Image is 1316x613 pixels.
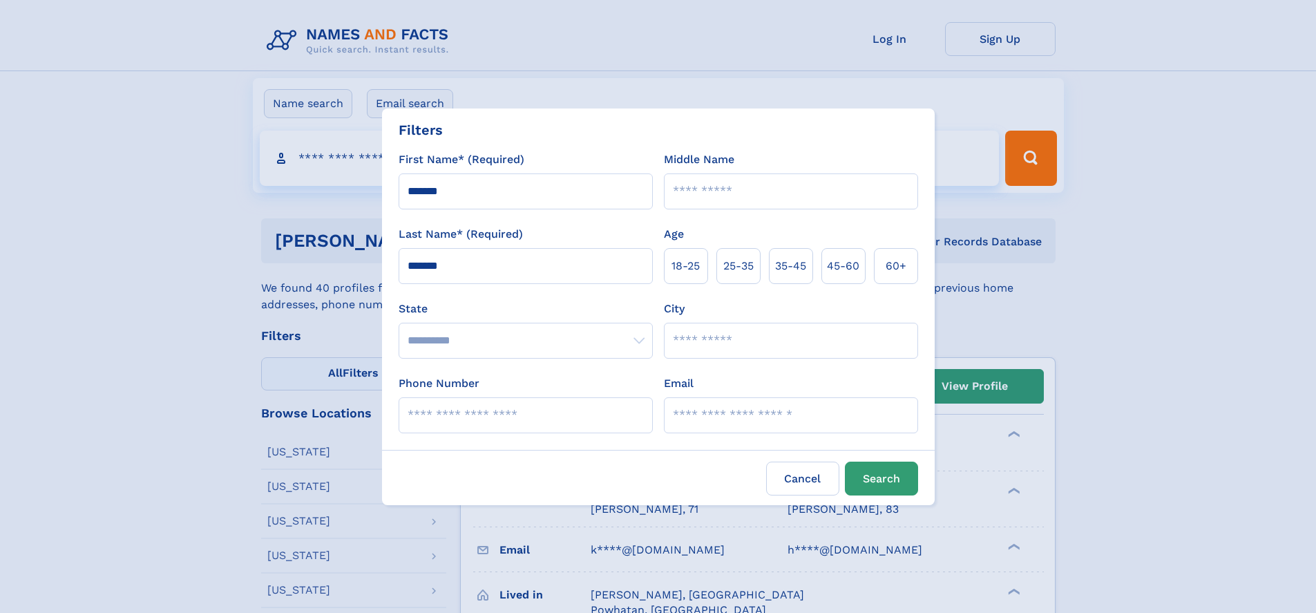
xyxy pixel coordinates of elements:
[775,258,806,274] span: 35‑45
[886,258,906,274] span: 60+
[399,120,443,140] div: Filters
[664,375,694,392] label: Email
[827,258,859,274] span: 45‑60
[399,226,523,243] label: Last Name* (Required)
[399,375,479,392] label: Phone Number
[723,258,754,274] span: 25‑35
[664,301,685,317] label: City
[399,151,524,168] label: First Name* (Required)
[399,301,653,317] label: State
[664,151,734,168] label: Middle Name
[664,226,684,243] label: Age
[671,258,700,274] span: 18‑25
[845,462,918,496] button: Search
[766,462,839,496] label: Cancel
